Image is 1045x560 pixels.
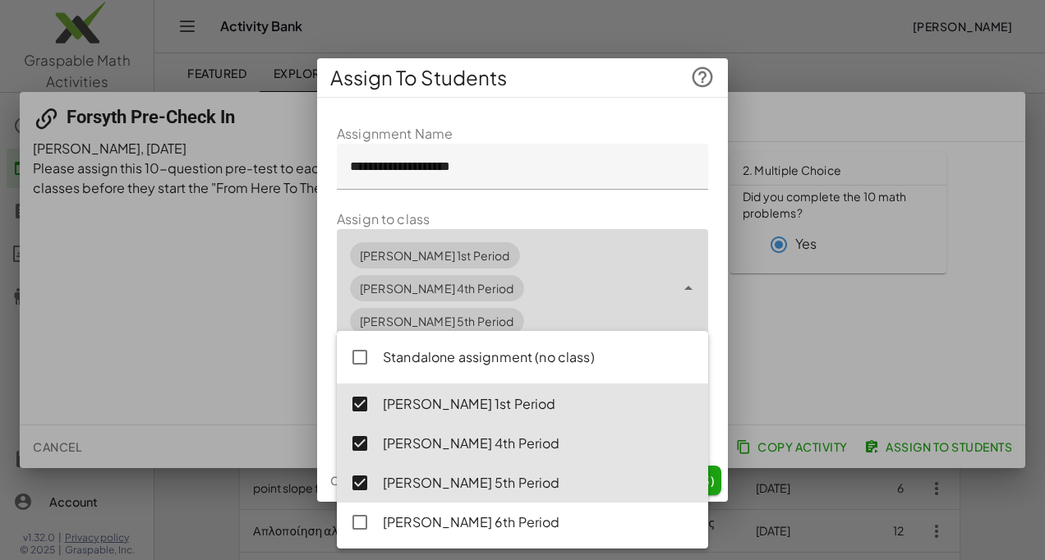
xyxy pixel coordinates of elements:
[330,473,379,488] span: Cancel
[360,247,510,264] div: [PERSON_NAME] 1st Period
[360,280,514,297] div: [PERSON_NAME] 4th Period
[383,347,695,367] div: Standalone assignment (no class)
[330,65,507,91] span: Assign To Students
[383,394,695,414] div: [PERSON_NAME] 1st Period
[337,124,453,144] label: Assignment Name
[337,331,708,549] div: undefined-list
[383,473,695,493] div: [PERSON_NAME] 5th Period
[360,313,514,330] div: [PERSON_NAME] 5th Period
[337,209,430,229] label: Assign to class
[324,466,385,495] button: Cancel
[383,434,695,453] div: [PERSON_NAME] 4th Period
[383,512,695,532] div: [PERSON_NAME] 6th Period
